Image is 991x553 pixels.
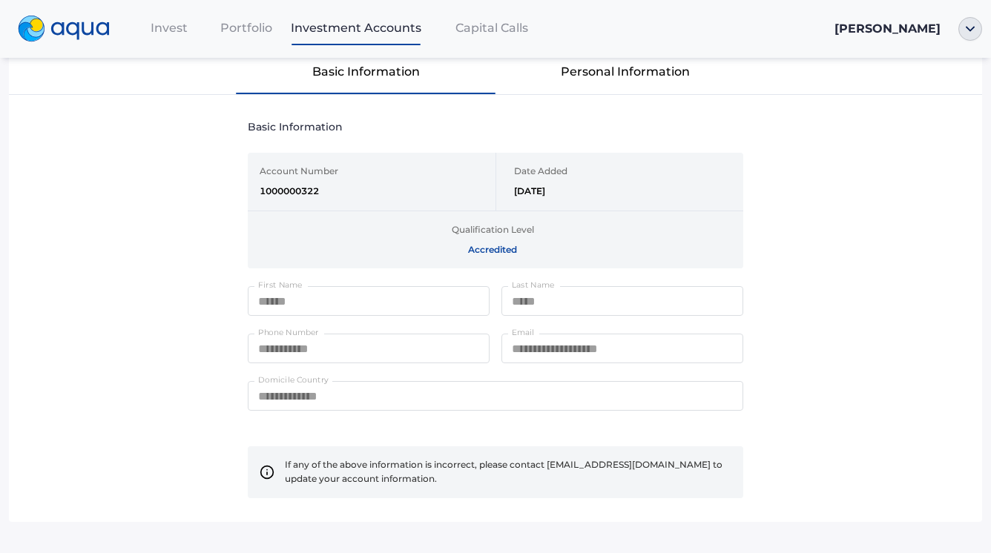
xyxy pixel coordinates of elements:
a: Portfolio [208,13,285,43]
span: 1000000322 [260,185,478,199]
span: Capital Calls [455,21,528,35]
span: [DATE] [514,185,732,199]
span: Date Added [514,165,732,179]
label: First Name [258,279,302,291]
span: Basic Information [248,119,743,135]
span: Portfolio [220,21,272,35]
span: [PERSON_NAME] [834,21,941,36]
a: Investment Accounts [285,13,427,43]
button: Personal Information [495,51,755,93]
a: logo [9,12,131,46]
span: Investment Accounts [291,21,421,35]
span: Qualification Level [260,222,725,236]
span: Invest [151,21,188,35]
a: Capital Calls [427,13,556,43]
span: Accredited [260,242,725,256]
label: Last Name [512,279,554,291]
img: newInfo.svg [260,465,274,480]
label: Domicile Country [258,374,329,385]
img: logo [18,16,110,42]
img: ellipse [958,17,982,41]
button: Basic Information [236,51,495,93]
label: Phone Number [258,327,318,338]
span: Account Number [260,165,478,179]
a: Invest [131,13,208,43]
label: Email [512,327,535,338]
span: If any of the above information is incorrect, please contact [EMAIL_ADDRESS][DOMAIN_NAME] to upda... [285,458,731,486]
